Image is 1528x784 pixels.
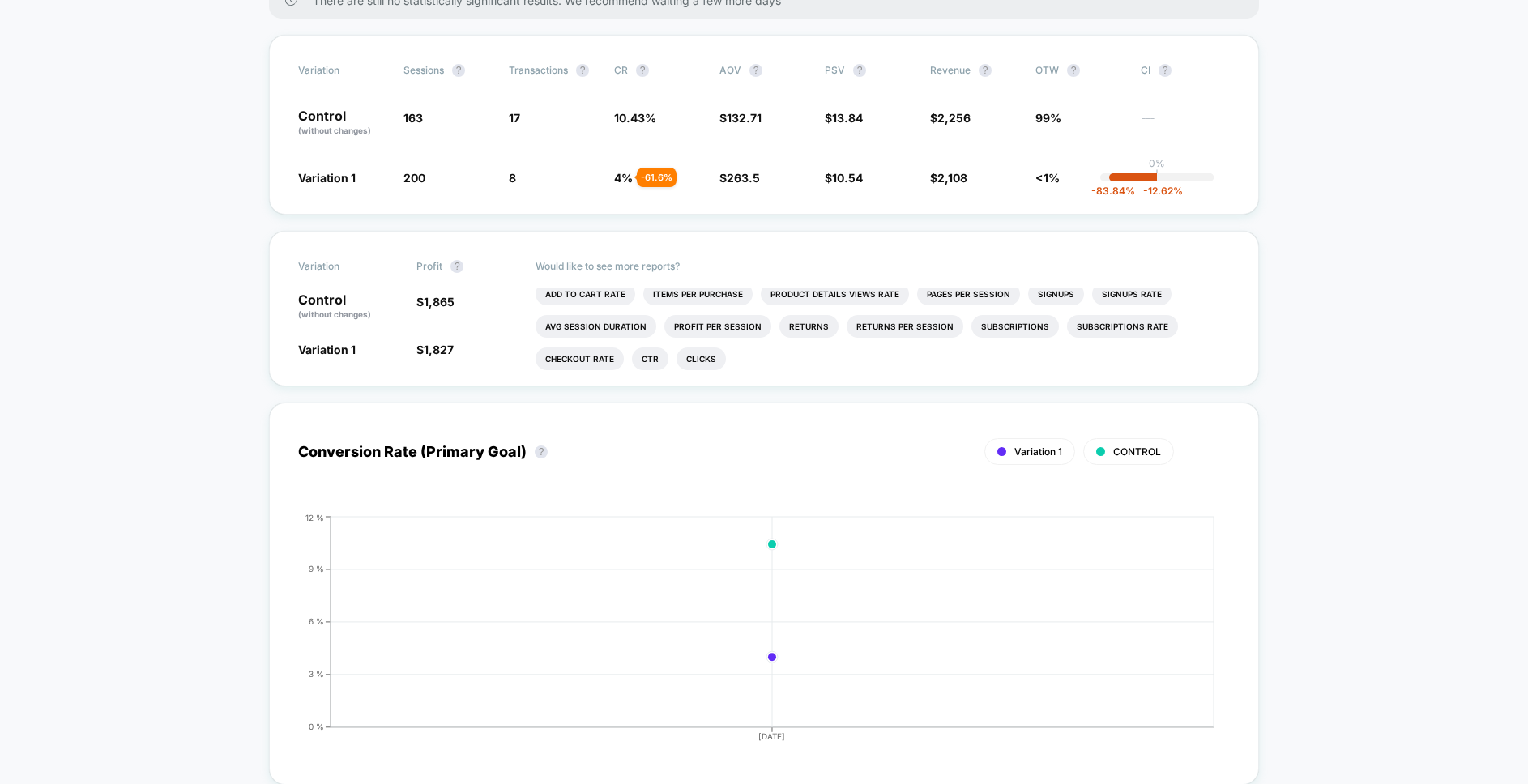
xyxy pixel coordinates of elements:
button: ? [749,64,762,77]
span: Revenue [930,64,971,76]
span: 263.5 [727,171,760,185]
li: Items Per Purchase [643,283,753,305]
button: ? [853,64,866,77]
tspan: 6 % [309,616,324,626]
span: OTW [1035,64,1125,77]
span: AOV [719,64,741,76]
span: PSV [825,64,845,76]
tspan: 9 % [309,564,324,573]
button: ? [452,64,465,77]
span: 8 [509,171,516,185]
button: ? [1067,64,1080,77]
span: 2,108 [937,171,967,185]
span: 200 [403,171,425,185]
span: --- [1141,113,1230,137]
span: Variation 1 [298,171,356,185]
li: Profit Per Session [664,315,771,338]
span: 1,827 [424,343,454,356]
span: $ [825,111,863,125]
li: Ctr [632,347,668,370]
span: 10.43 % [614,111,656,125]
p: 0% [1149,157,1165,169]
span: Transactions [509,64,568,76]
span: Variation [298,260,387,273]
span: CONTROL [1113,445,1161,458]
span: (without changes) [298,126,371,135]
span: 13.84 [832,111,863,125]
li: Signups [1028,283,1084,305]
span: 1,865 [424,295,455,309]
div: CONVERSION_RATE [282,513,1214,756]
span: $ [930,111,971,125]
span: 17 [509,111,520,125]
li: Subscriptions Rate [1067,315,1178,338]
li: Clicks [677,347,726,370]
div: - 61.6 % [637,168,677,187]
tspan: 3 % [309,669,324,679]
span: Profit [416,260,442,272]
li: Checkout Rate [536,347,624,370]
span: -83.84 % [1091,185,1135,197]
span: Variation 1 [1014,445,1062,458]
span: -12.62 % [1135,185,1183,197]
li: Subscriptions [971,315,1059,338]
button: ? [535,445,548,458]
li: Returns [779,315,839,338]
button: ? [979,64,992,77]
li: Pages Per Session [917,283,1020,305]
span: $ [416,295,455,309]
span: 99% [1035,111,1061,125]
span: $ [825,171,863,185]
span: 4 % [614,171,633,185]
span: (without changes) [298,309,371,319]
span: Variation [298,64,387,77]
li: Returns Per Session [847,315,963,338]
li: Signups Rate [1092,283,1172,305]
span: 163 [403,111,423,125]
p: | [1155,169,1159,181]
span: 2,256 [937,111,971,125]
tspan: 12 % [305,512,324,522]
button: ? [636,64,649,77]
button: ? [576,64,589,77]
li: Avg Session Duration [536,315,656,338]
tspan: 0 % [309,722,324,731]
span: $ [930,171,967,185]
li: Product Details Views Rate [761,283,909,305]
span: 10.54 [832,171,863,185]
span: $ [416,343,454,356]
span: Variation 1 [298,343,356,356]
span: 132.71 [727,111,762,125]
p: Control [298,293,400,321]
p: Control [298,109,387,137]
span: <1% [1035,171,1060,185]
tspan: [DATE] [759,731,786,741]
li: Add To Cart Rate [536,283,635,305]
p: Would like to see more reports? [536,260,1231,272]
span: $ [719,111,762,125]
span: CR [614,64,628,76]
button: ? [1159,64,1172,77]
span: CI [1141,64,1230,77]
span: $ [719,171,760,185]
button: ? [450,260,463,273]
span: Sessions [403,64,444,76]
